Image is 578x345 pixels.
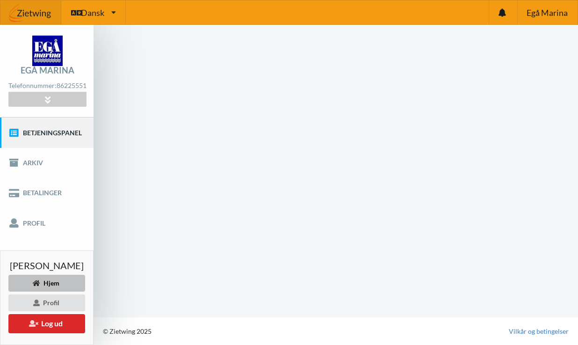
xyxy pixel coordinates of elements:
[527,8,568,17] span: Egå Marina
[32,36,63,66] img: logo
[8,314,85,333] button: Log ud
[10,261,84,270] span: [PERSON_NAME]
[8,275,85,292] div: Hjem
[21,66,74,74] div: Egå Marina
[57,81,87,89] strong: 86225551
[81,8,104,17] span: Dansk
[8,80,86,92] div: Telefonnummer:
[8,294,85,311] div: Profil
[509,327,569,336] a: Vilkår og betingelser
